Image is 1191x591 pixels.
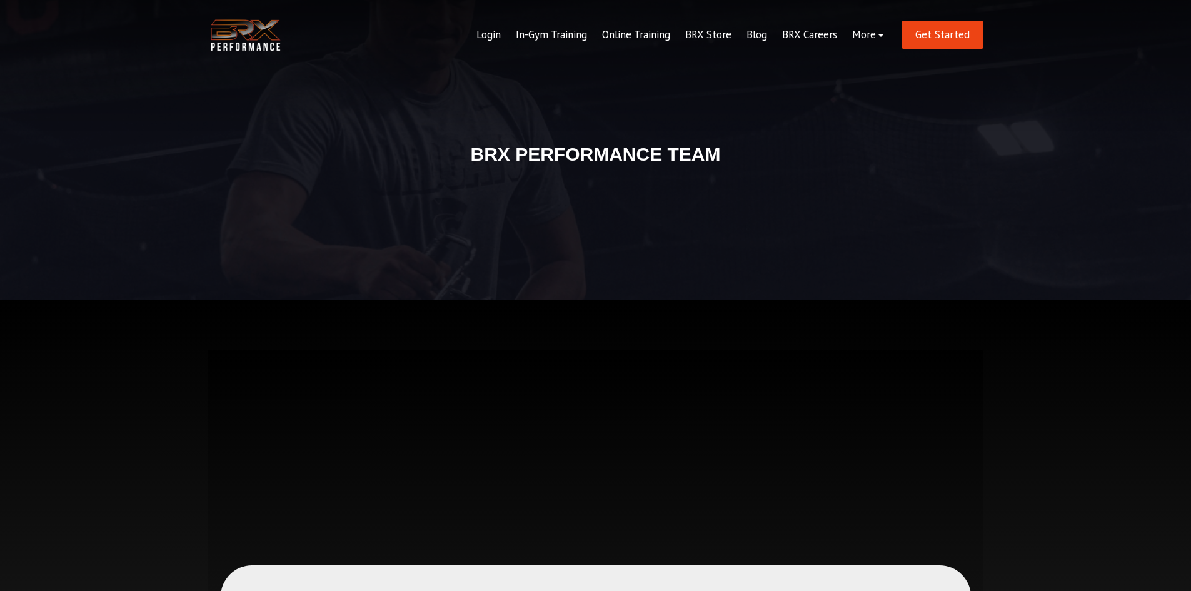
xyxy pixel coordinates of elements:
strong: BRX PERFORMANCE TEAM [470,144,720,164]
a: Blog [739,20,775,50]
iframe: Chat Widget [1128,531,1191,591]
img: BRX Transparent Logo-2 [208,16,283,54]
div: Navigation Menu [469,20,891,50]
a: Online Training [595,20,678,50]
a: In-Gym Training [508,20,595,50]
a: BRX Store [678,20,739,50]
a: More [845,20,891,50]
a: Get Started [902,21,983,49]
a: BRX Careers [775,20,845,50]
a: Login [469,20,508,50]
